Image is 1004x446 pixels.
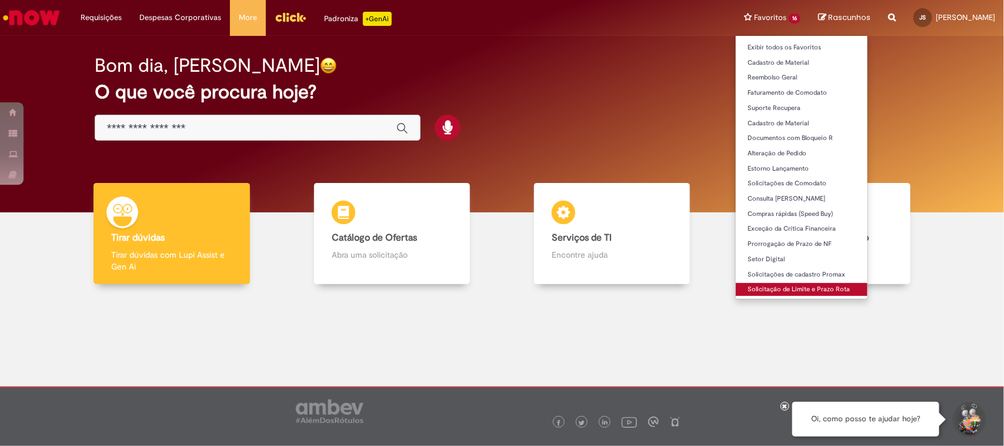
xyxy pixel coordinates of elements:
span: JS [920,14,926,21]
img: logo_footer_twitter.png [579,420,585,426]
a: Tirar dúvidas Tirar dúvidas com Lupi Assist e Gen Ai [62,183,282,285]
div: Oi, como posso te ajudar hoje? [792,402,939,437]
a: Exibir todos os Favoritos [736,41,868,54]
a: Estorno Lançamento [736,162,868,175]
img: logo_footer_naosei.png [670,417,681,427]
a: Cadastro de Material [736,117,868,130]
span: 16 [789,14,800,24]
img: logo_footer_facebook.png [556,420,562,426]
p: Encontre ajuda [552,249,672,261]
b: Serviços de TI [552,232,612,244]
h2: O que você procura hoje? [95,82,909,102]
a: Exceção da Crítica Financeira [736,222,868,235]
button: Iniciar Conversa de Suporte [951,402,986,437]
a: Setor Digital [736,253,868,266]
img: logo_footer_youtube.png [622,414,637,430]
img: logo_footer_linkedin.png [602,420,608,427]
h2: Bom dia, [PERSON_NAME] [95,55,320,76]
img: logo_footer_workplace.png [648,417,659,427]
p: Abra uma solicitação [332,249,452,261]
a: Solicitação de Limite e Prazo Rota [736,283,868,296]
img: logo_footer_ambev_rotulo_gray.png [296,400,363,423]
b: Tirar dúvidas [111,232,165,244]
span: Rascunhos [828,12,870,23]
a: Solicitações de Comodato [736,177,868,190]
a: Reembolso Geral [736,71,868,84]
a: Suporte Recupera [736,102,868,115]
a: Compras rápidas (Speed Buy) [736,208,868,221]
span: Favoritos [754,12,786,24]
img: ServiceNow [1,6,62,29]
img: happy-face.png [320,57,337,74]
a: Prorrogação de Prazo de NF [736,238,868,251]
a: Faturamento de Comodato [736,86,868,99]
a: Catálogo de Ofertas Abra uma solicitação [282,183,502,285]
p: Tirar dúvidas com Lupi Assist e Gen Ai [111,249,232,272]
a: Rascunhos [818,12,870,24]
a: Documentos com Bloqueio R [736,132,868,145]
span: [PERSON_NAME] [936,12,995,22]
b: Catálogo de Ofertas [332,232,417,244]
span: Requisições [81,12,122,24]
div: Padroniza [324,12,392,26]
span: More [239,12,257,24]
ul: Favoritos [735,35,868,299]
a: Cadastro de Material [736,56,868,69]
a: Solicitações de cadastro Promax [736,268,868,281]
a: Consulta [PERSON_NAME] [736,192,868,205]
img: click_logo_yellow_360x200.png [275,8,306,26]
a: Alteração de Pedido [736,147,868,160]
a: Serviços de TI Encontre ajuda [502,183,722,285]
a: Base de Conhecimento Consulte e aprenda [722,183,942,285]
span: Despesas Corporativas [139,12,221,24]
p: +GenAi [363,12,392,26]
